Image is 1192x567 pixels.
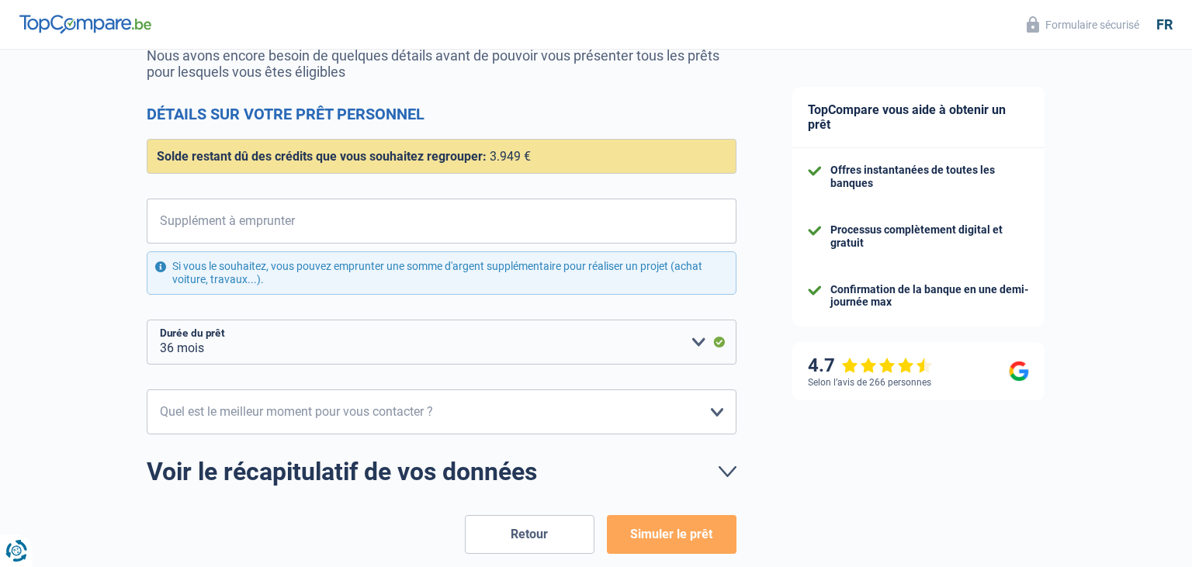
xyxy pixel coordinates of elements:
span: Solde restant dû des crédits que vous souhaitez regrouper: [157,149,487,164]
img: TopCompare Logo [19,15,151,33]
button: Retour [465,515,594,554]
button: Formulaire sécurisé [1017,12,1149,37]
p: Nous avons encore besoin de quelques détails avant de pouvoir vous présenter tous les prêts pour ... [147,47,736,80]
div: fr [1156,16,1173,33]
button: Simuler le prêt [607,515,736,554]
h2: Détails sur votre prêt personnel [147,105,736,123]
span: € [147,199,166,244]
div: Confirmation de la banque en une demi-journée max [830,283,1029,309]
div: Si vous le souhaitez, vous pouvez emprunter une somme d'argent supplémentaire pour réaliser un pr... [147,251,736,295]
div: TopCompare vous aide à obtenir un prêt [792,87,1045,148]
div: 4.7 [808,354,933,377]
span: 3.949 € [490,149,531,164]
div: Offres instantanées de toutes les banques [830,164,1029,190]
div: Selon l’avis de 266 personnes [808,377,931,388]
div: Processus complètement digital et gratuit [830,223,1029,250]
a: Voir le récapitulatif de vos données [147,459,736,484]
img: Advertisement [4,411,5,412]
